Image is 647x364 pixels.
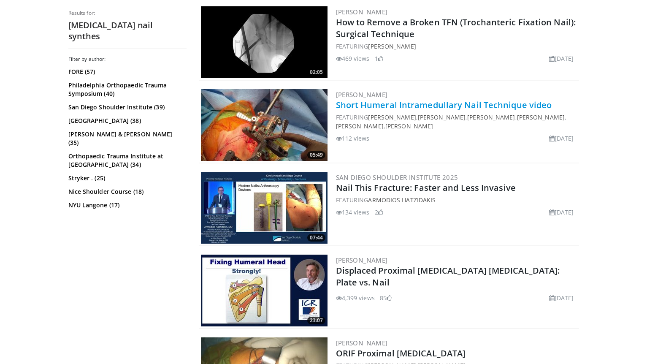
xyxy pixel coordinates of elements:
a: ORIF Proximal [MEDICAL_DATA] [336,348,466,359]
a: [PERSON_NAME] [336,256,388,264]
a: NYU Langone (17) [68,201,184,209]
a: Nice Shoulder Course (18) [68,187,184,196]
a: Short Humeral Intramedullary Nail Technique video [336,99,552,111]
div: FEATURING , , , , , [336,113,577,130]
span: 05:49 [307,151,325,159]
a: Nail This Fracture: Faster and Less Invasive [336,182,516,193]
a: San Diego Shoulder Institute 2025 [336,173,458,182]
a: Orthopaedic Trauma Institute at [GEOGRAPHIC_DATA] (34) [68,152,184,169]
a: 05:49 [201,89,328,161]
a: [GEOGRAPHIC_DATA] (38) [68,117,184,125]
div: FEATURING [336,196,577,204]
span: 23:07 [307,317,325,324]
span: 07:44 [307,234,325,242]
a: FORE (57) [68,68,184,76]
li: 112 views [336,134,370,143]
a: Stryker . (25) [68,174,184,182]
span: 02:05 [307,68,325,76]
a: [PERSON_NAME] [467,113,515,121]
a: Philadelphia Orthopaedic Trauma Symposium (40) [68,81,184,98]
div: FEATURING [336,42,577,51]
img: dbf1d091-9c9d-471a-84fc-3d2caae3a2cf.300x170_q85_crop-smart_upscale.jpg [201,255,328,326]
li: 4,399 views [336,293,375,302]
a: 23:07 [201,255,328,326]
a: [PERSON_NAME] [336,90,388,99]
h3: Filter by author: [68,56,187,62]
img: ea7069ef-e8d3-4530-ab91-e3aa5c7c291a.300x170_q85_crop-smart_upscale.jpg [201,89,328,161]
a: 02:05 [201,6,328,78]
li: 469 views [336,54,370,63]
li: 1 [375,54,383,63]
a: [PERSON_NAME] [336,122,384,130]
li: [DATE] [549,54,574,63]
img: cbc036a6-ec47-4fff-a00c-7f6d8d07536d.300x170_q85_crop-smart_upscale.jpg [201,172,328,244]
li: 2 [375,208,383,217]
li: [DATE] [549,208,574,217]
a: [PERSON_NAME] & [PERSON_NAME] (35) [68,130,184,147]
a: San Diego Shoulder Institute (39) [68,103,184,111]
li: 134 views [336,208,370,217]
a: [PERSON_NAME] [418,113,466,121]
img: 19b18d8f-dcb3-4cc0-99e3-1a9e9271f7fe.300x170_q85_crop-smart_upscale.jpg [201,6,328,78]
h2: [MEDICAL_DATA] nail synthes [68,20,187,42]
p: Results for: [68,10,187,16]
li: [DATE] [549,134,574,143]
a: [PERSON_NAME] [336,8,388,16]
li: 85 [380,293,392,302]
a: How to Remove a Broken TFN (Trochanteric Fixation Nail): Surgical Technique [336,16,576,40]
a: [PERSON_NAME] [385,122,433,130]
a: [PERSON_NAME] [336,339,388,347]
a: [PERSON_NAME] [517,113,565,121]
a: [PERSON_NAME] [368,113,416,121]
a: Armodios Hatzidakis [368,196,436,204]
a: Displaced Proximal [MEDICAL_DATA] [MEDICAL_DATA]: Plate vs. Nail [336,265,560,288]
a: 07:44 [201,172,328,244]
li: [DATE] [549,293,574,302]
a: [PERSON_NAME] [368,42,416,50]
